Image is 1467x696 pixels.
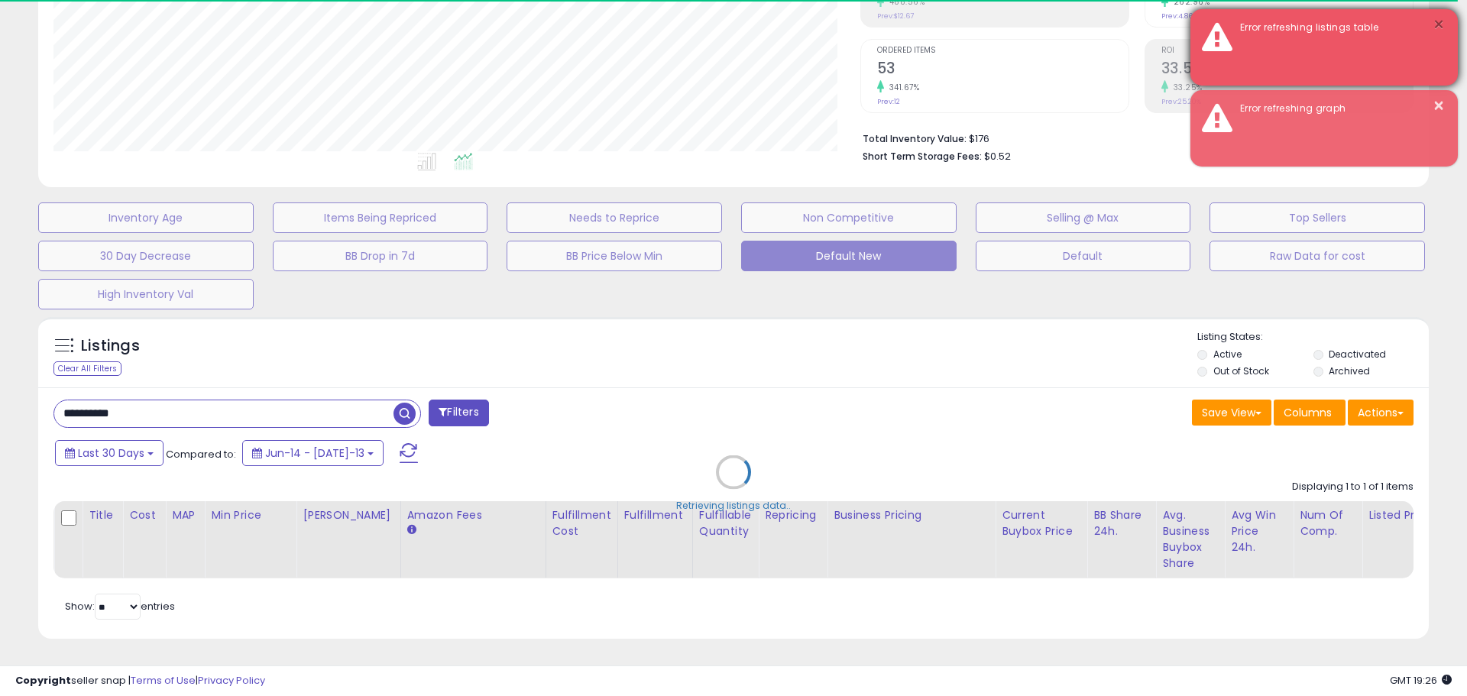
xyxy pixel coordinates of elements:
button: Default [976,241,1191,271]
small: Prev: $12.67 [877,11,914,21]
button: Raw Data for cost [1210,241,1425,271]
h2: 53 [877,60,1129,80]
button: Selling @ Max [976,202,1191,233]
span: Ordered Items [877,47,1129,55]
button: Needs to Reprice [507,202,722,233]
small: 33.25% [1168,82,1203,93]
button: × [1433,15,1445,34]
span: ROI [1161,47,1413,55]
small: Prev: 4.86% [1161,11,1197,21]
button: Top Sellers [1210,202,1425,233]
div: seller snap | | [15,674,265,688]
strong: Copyright [15,673,71,688]
button: Default New [741,241,957,271]
span: 2025-08-13 19:26 GMT [1390,673,1452,688]
div: Retrieving listings data.. [676,499,791,513]
small: Prev: 12 [877,97,900,106]
button: Non Competitive [741,202,957,233]
div: Error refreshing listings table [1229,21,1446,35]
b: Short Term Storage Fees: [863,150,982,163]
b: Total Inventory Value: [863,132,967,145]
small: 341.67% [884,82,920,93]
small: Prev: 25.20% [1161,97,1201,106]
button: 30 Day Decrease [38,241,254,271]
div: Error refreshing graph [1229,102,1446,116]
button: BB Drop in 7d [273,241,488,271]
span: $0.52 [984,149,1011,163]
button: BB Price Below Min [507,241,722,271]
a: Privacy Policy [198,673,265,688]
button: High Inventory Val [38,279,254,309]
li: $176 [863,128,1402,147]
button: Items Being Repriced [273,202,488,233]
h2: 33.58% [1161,60,1413,80]
button: Inventory Age [38,202,254,233]
a: Terms of Use [131,673,196,688]
button: × [1433,96,1445,115]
